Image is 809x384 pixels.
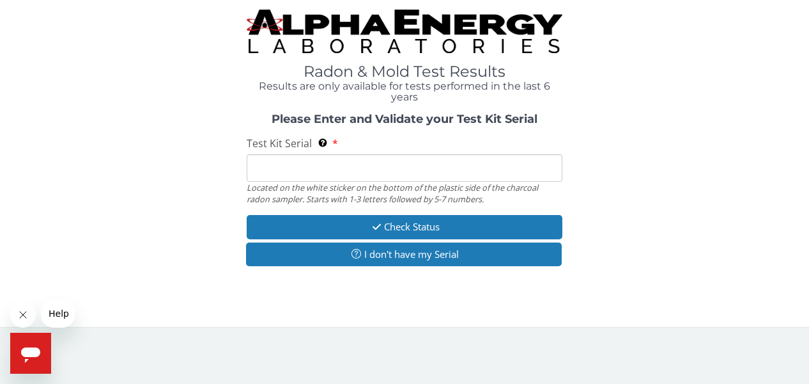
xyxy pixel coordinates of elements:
[10,302,36,328] iframe: Close message
[41,300,75,328] iframe: Message from company
[247,215,562,239] button: Check Status
[246,243,562,266] button: I don't have my Serial
[247,10,562,53] img: TightCrop.jpg
[247,63,562,80] h1: Radon & Mold Test Results
[10,333,51,374] iframe: Button to launch messaging window
[247,136,312,150] span: Test Kit Serial
[247,182,562,205] div: Located on the white sticker on the bottom of the plastic side of the charcoal radon sampler. Sta...
[247,81,562,103] h4: Results are only available for tests performed in the last 6 years
[272,112,537,126] strong: Please Enter and Validate your Test Kit Serial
